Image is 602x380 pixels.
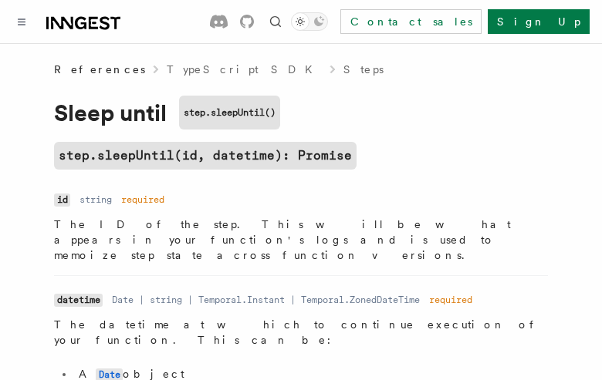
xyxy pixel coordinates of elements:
[54,193,70,207] code: id
[54,294,103,307] code: datetime
[54,62,145,77] span: References
[343,62,384,77] a: Steps
[121,193,164,206] dd: required
[167,62,322,77] a: TypeScript SDK
[266,12,285,31] button: Find something...
[429,294,472,306] dd: required
[54,142,357,170] a: step.sleepUntil(id, datetime): Promise
[12,12,31,31] button: Toggle navigation
[112,294,420,306] dd: Date | string | Temporal.Instant | Temporal.ZonedDateTime
[54,317,548,348] p: The datetime at which to continue execution of your function. This can be:
[54,217,548,263] p: The ID of the step. This will be what appears in your function's logs and is used to memoize step...
[54,96,548,129] h1: Sleep until
[488,9,590,34] a: Sign Up
[291,12,328,31] button: Toggle dark mode
[340,9,482,34] a: Contact sales
[79,193,112,206] dd: string
[96,368,123,380] a: Date
[179,96,280,129] code: step.sleepUntil()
